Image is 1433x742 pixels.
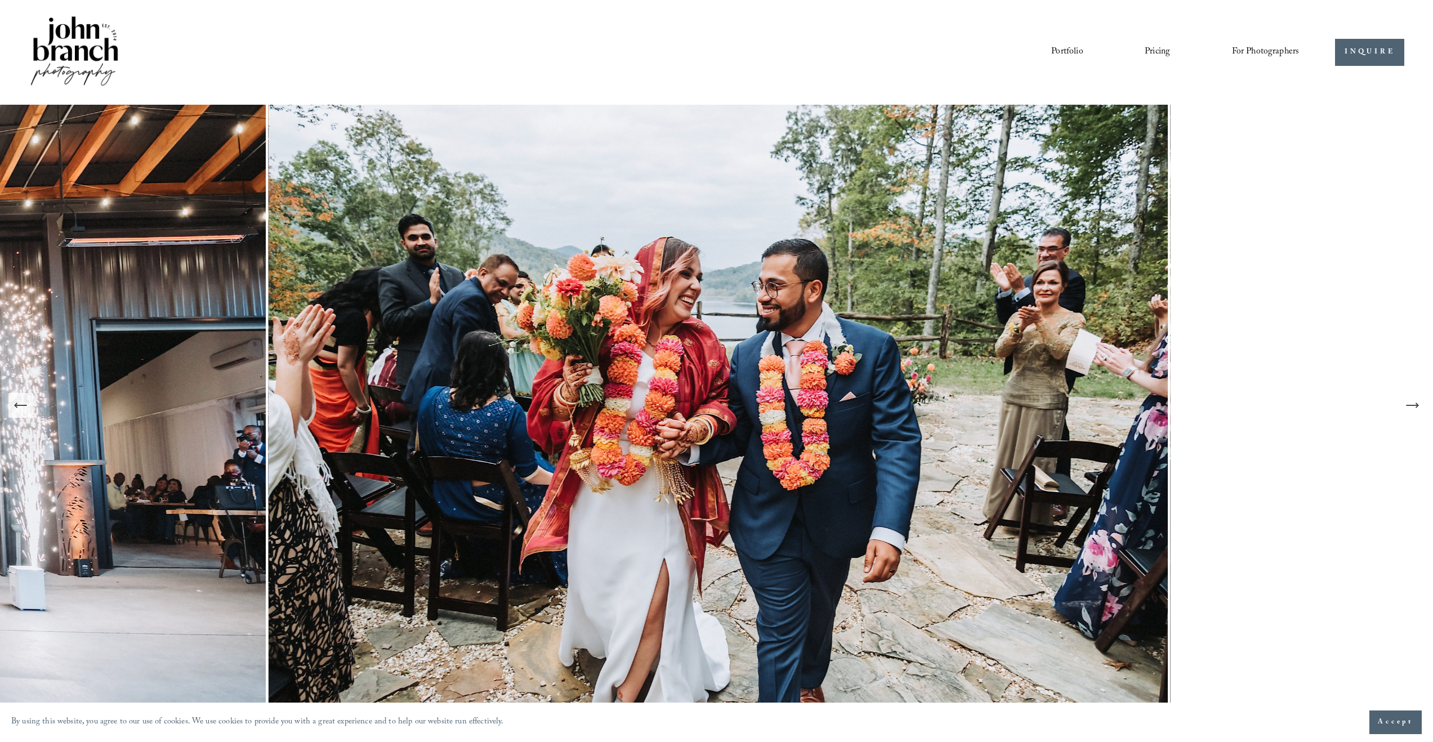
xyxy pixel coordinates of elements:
img: Breathtaking Mountain Top Wedding Photography in Nantahala, NC [269,105,1171,706]
span: Accept [1378,717,1413,728]
p: By using this website, you agree to our use of cookies. We use cookies to provide you with a grea... [11,714,504,731]
button: Next Slide [1400,393,1425,418]
a: folder dropdown [1232,43,1300,62]
span: For Photographers [1232,43,1300,61]
button: Previous Slide [8,393,33,418]
img: John Branch IV Photography [29,14,120,90]
button: Accept [1369,710,1422,734]
a: INQUIRE [1335,39,1404,66]
a: Pricing [1145,43,1170,62]
a: Portfolio [1051,43,1083,62]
